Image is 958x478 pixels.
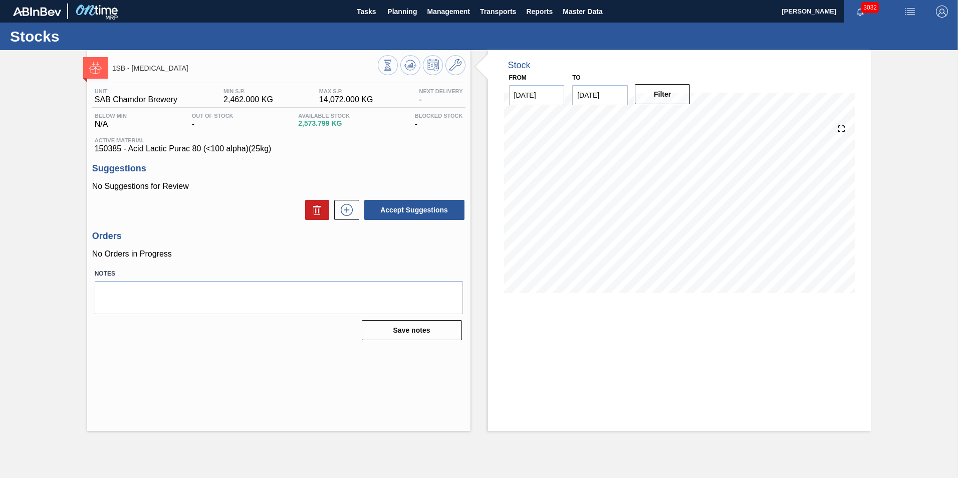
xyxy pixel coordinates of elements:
span: Out Of Stock [192,113,233,119]
span: 2,573.799 KG [298,120,350,127]
button: Accept Suggestions [364,200,464,220]
span: Management [427,6,470,18]
button: Update Chart [400,55,420,75]
button: Go to Master Data / General [445,55,465,75]
div: N/A [92,113,129,129]
span: Active Material [95,137,463,143]
h3: Suggestions [92,163,465,174]
button: Filter [635,84,690,104]
input: mm/dd/yyyy [509,85,565,105]
span: SAB Chamdor Brewery [95,95,177,104]
p: No Orders in Progress [92,250,465,259]
div: - [412,113,465,129]
button: Notifications [844,5,876,19]
span: Blocked Stock [415,113,463,119]
span: Next Delivery [419,88,462,94]
span: 3032 [861,2,879,13]
div: Accept Suggestions [359,199,465,221]
img: Ícone [89,62,102,74]
span: Transports [480,6,516,18]
span: Available Stock [298,113,350,119]
input: mm/dd/yyyy [572,85,628,105]
button: Stocks Overview [378,55,398,75]
div: Delete Suggestions [300,200,329,220]
div: New suggestion [329,200,359,220]
span: Tasks [355,6,377,18]
span: MAX S.P. [319,88,373,94]
span: 14,072.000 KG [319,95,373,104]
span: MIN S.P. [223,88,273,94]
p: No Suggestions for Review [92,182,465,191]
div: - [189,113,236,129]
div: Stock [508,60,531,71]
img: userActions [904,6,916,18]
span: Master Data [563,6,602,18]
h3: Orders [92,231,465,242]
span: Planning [387,6,417,18]
label: Notes [95,267,463,281]
span: Below Min [95,113,127,119]
span: 150385 - Acid Lactic Purac 80 (<100 alpha)(25kg) [95,144,463,153]
button: Save notes [362,320,462,340]
label: to [572,74,580,81]
span: Reports [526,6,553,18]
span: 2,462.000 KG [223,95,273,104]
span: Unit [95,88,177,94]
div: - [416,88,465,104]
h1: Stocks [10,31,188,42]
button: Schedule Inventory [423,55,443,75]
img: TNhmsLtSVTkK8tSr43FrP2fwEKptu5GPRR3wAAAABJRU5ErkJggg== [13,7,61,16]
label: From [509,74,527,81]
img: Logout [936,6,948,18]
span: 1SB - Lactic Acid [112,65,378,72]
